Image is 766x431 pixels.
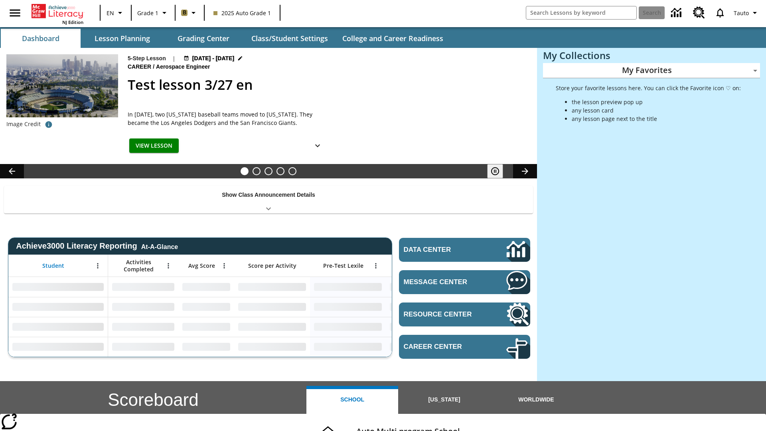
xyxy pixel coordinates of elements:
li: any lesson card [572,106,741,115]
img: Dodgers stadium. [6,54,118,117]
a: Data Center [399,238,530,262]
span: Score per Activity [248,262,296,269]
button: Pause [487,164,503,178]
div: No Data, [178,317,234,337]
button: Open Menu [370,260,382,272]
a: Home [32,3,83,19]
button: Open Menu [162,260,174,272]
span: Aerospace Engineer [156,63,211,71]
p: Store your favorite lessons here. You can click the Favorite icon ♡ on: [556,84,741,92]
a: Career Center [399,335,530,359]
a: Resource Center, Will open in new tab [688,2,710,24]
div: My Favorites [543,63,760,78]
button: School [306,386,398,414]
button: Grading Center [164,29,243,48]
div: No Data, [178,337,234,357]
span: Resource Center [404,310,482,318]
button: Slide 3 Cars of the Future? [265,167,272,175]
button: Slide 2 Ask the Scientist: Furry Friends [253,167,261,175]
a: Data Center [666,2,688,24]
span: | [172,54,176,63]
div: No Data, [108,277,178,297]
span: B [183,8,186,18]
div: No Data, [386,317,462,337]
button: Dashboard [1,29,81,48]
span: NJ Edition [62,19,83,25]
div: No Data, [386,297,462,317]
button: Language: EN, Select a language [103,6,128,20]
button: Open side menu [3,1,27,25]
span: Tauto [734,9,749,17]
button: Open Menu [218,260,230,272]
button: Image credit: David Sucsy/E+/Getty Images [41,117,57,132]
a: Notifications [710,2,730,23]
div: No Data, [108,337,178,357]
button: Profile/Settings [730,6,763,20]
a: Message Center [399,270,530,294]
button: View Lesson [129,138,179,153]
button: Show Details [310,138,326,153]
p: 5-Step Lesson [128,54,166,63]
span: In 1958, two New York baseball teams moved to California. They became the Los Angeles Dodgers and... [128,110,327,127]
a: Resource Center, Will open in new tab [399,302,530,326]
li: the lesson preview pop up [572,98,741,106]
span: Avg Score [188,262,215,269]
div: No Data, [108,297,178,317]
button: Lesson carousel, Next [513,164,537,178]
span: Data Center [404,246,479,254]
span: [DATE] - [DATE] [192,54,234,63]
li: any lesson page next to the title [572,115,741,123]
span: EN [107,9,114,17]
button: Class/Student Settings [245,29,334,48]
button: Grade: Grade 1, Select a grade [134,6,172,20]
button: Slide 4 Pre-release lesson [276,167,284,175]
div: At-A-Glance [141,242,178,251]
span: / [153,63,154,70]
span: Achieve3000 Literacy Reporting [16,241,178,251]
div: Home [32,2,83,25]
div: Show Class Announcement Details [4,186,533,214]
div: In [DATE], two [US_STATE] baseball teams moved to [US_STATE]. They became the Los Angeles Dodgers... [128,110,327,127]
h2: Test lesson 3/27 en [128,75,527,95]
div: No Data, [386,277,462,297]
button: Open Menu [92,260,104,272]
button: Lesson Planning [82,29,162,48]
span: Grade 1 [137,9,158,17]
button: Aug 24 - Aug 24 Choose Dates [182,54,245,63]
span: Student [42,262,64,269]
div: No Data, [386,337,462,357]
button: Slide 1 Test lesson 3/27 en [241,167,249,175]
button: Boost Class color is light brown. Change class color [178,6,201,20]
button: Worldwide [490,386,582,414]
span: Career Center [404,343,482,351]
span: Message Center [404,278,482,286]
button: Slide 5 Remembering Justice O'Connor [288,167,296,175]
h3: My Collections [543,50,760,61]
span: Activities Completed [112,259,165,273]
button: College and Career Readiness [336,29,450,48]
span: Career [128,63,153,71]
button: [US_STATE] [398,386,490,414]
div: No Data, [178,297,234,317]
div: No Data, [178,277,234,297]
p: Show Class Announcement Details [222,191,315,199]
span: Pre-Test Lexile [323,262,363,269]
span: 2025 Auto Grade 1 [213,9,271,17]
p: Image Credit [6,120,41,128]
input: search field [526,6,636,19]
div: No Data, [108,317,178,337]
div: Pause [487,164,511,178]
